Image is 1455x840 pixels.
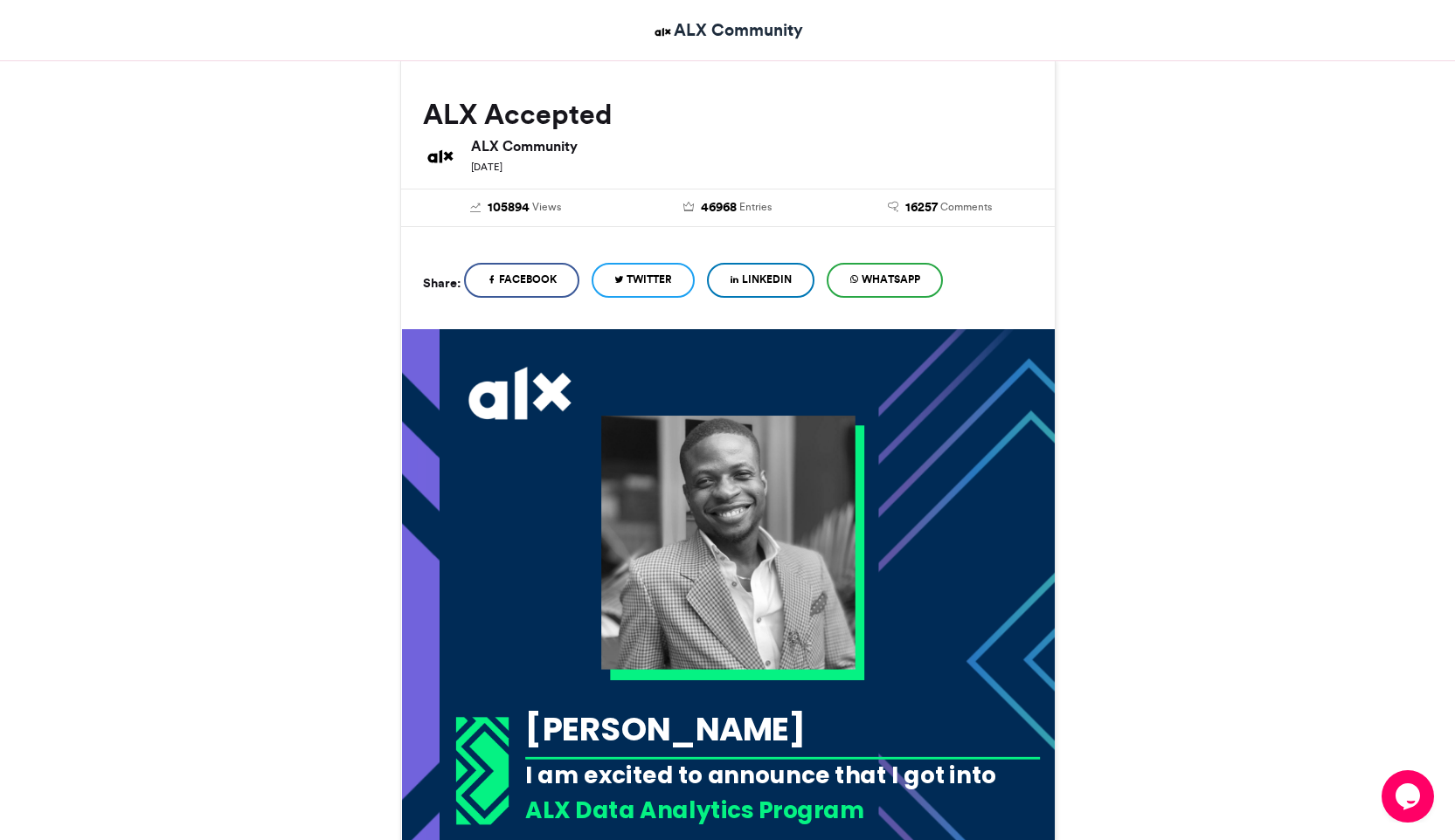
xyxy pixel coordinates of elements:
[423,139,458,174] img: ALX Community
[592,263,695,298] a: Twitter
[862,272,920,287] span: WhatsApp
[423,99,1033,130] h2: ALX Accepted
[701,198,737,217] span: 46968
[488,198,530,217] span: 105894
[627,272,672,287] span: Twitter
[423,272,461,294] h5: Share:
[707,263,814,298] a: LinkedIn
[499,272,557,287] span: Facebook
[1382,770,1438,823] iframe: chat widget
[525,759,1040,823] div: I am excited to announce that I got into the
[634,198,821,217] a: 46968 Entries
[525,706,1040,752] div: [PERSON_NAME]
[652,17,803,43] a: ALX Community
[471,161,502,173] small: [DATE]
[455,717,509,825] img: 1718367053.733-03abb1a83a9aadad37b12c69bdb0dc1c60dcbf83.png
[525,794,1040,826] div: ALX Data Analytics Program
[423,198,609,217] a: 105894 Views
[464,263,579,298] a: Facebook
[532,199,561,215] span: Views
[847,198,1033,217] a: 16257 Comments
[471,139,1033,153] h6: ALX Community
[905,198,938,217] span: 16257
[940,199,992,215] span: Comments
[601,416,856,670] img: 1758899845.048-b2dcae4267c1926e4edbba7f5065fdc4d8f11412.png
[739,199,772,215] span: Entries
[652,21,674,43] img: ALX Community
[742,272,792,287] span: LinkedIn
[827,263,943,298] a: WhatsApp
